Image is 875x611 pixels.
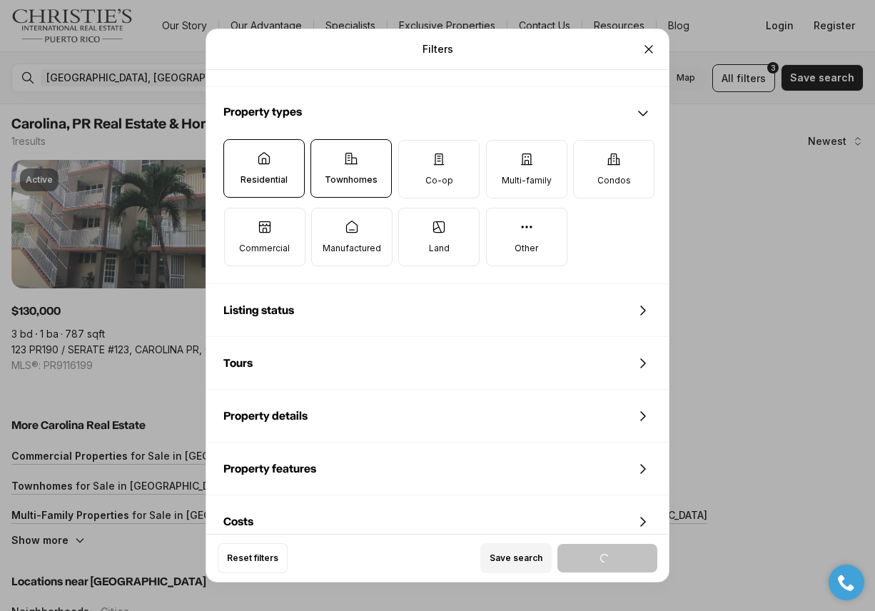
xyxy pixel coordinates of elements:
[206,338,669,389] div: Tours
[597,175,631,186] p: Condos
[515,243,538,254] p: Other
[490,552,542,564] span: Save search
[206,139,669,283] div: Property types
[502,175,552,186] p: Multi-family
[206,443,669,495] div: Property features
[480,543,552,573] button: Save search
[206,88,669,139] div: Property types
[223,410,308,422] span: Property details
[227,552,278,564] span: Reset filters
[218,543,288,573] button: Reset filters
[325,174,378,186] p: Townhomes
[206,285,669,336] div: Listing status
[223,463,316,475] span: Property features
[241,174,288,186] p: Residential
[634,35,663,64] button: Close
[206,496,669,547] div: Costs
[429,243,450,254] p: Land
[239,243,290,254] p: Commercial
[323,243,381,254] p: Manufactured
[223,516,253,527] span: Costs
[223,358,253,369] span: Tours
[223,305,294,316] span: Listing status
[206,390,669,442] div: Property details
[423,44,453,55] p: Filters
[223,106,302,118] span: Property types
[425,175,453,186] p: Co-op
